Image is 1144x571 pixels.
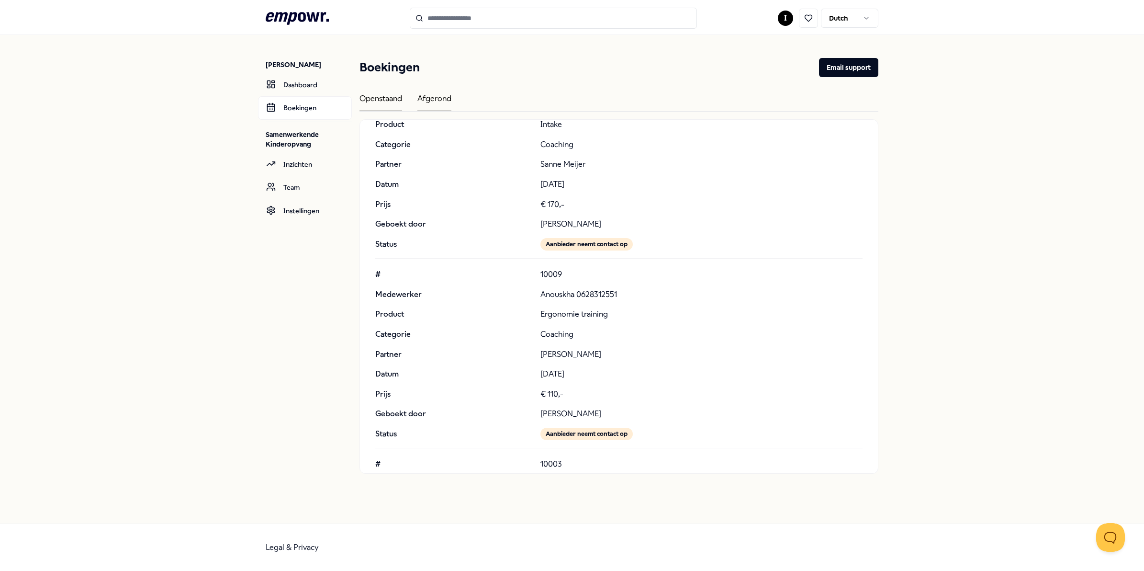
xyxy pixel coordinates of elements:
div: Aanbieder neemt contact op [540,428,633,440]
p: € 170,- [540,198,863,211]
p: Partner [375,158,533,171]
p: 10009 [540,268,863,281]
a: Boekingen [258,96,352,119]
p: Intake [540,118,863,131]
div: Afgerond [417,92,451,111]
input: Search for products, categories or subcategories [410,8,697,29]
p: Ergonomie training [540,308,863,320]
p: # [375,458,533,470]
p: Coaching [540,138,863,151]
button: Email support [819,58,878,77]
p: Anouskha 0628312551 [540,288,863,301]
a: Inzichten [258,153,352,176]
p: Partner [375,348,533,361]
p: Geboekt door [375,408,533,420]
p: Status [375,428,533,440]
p: Categorie [375,328,533,341]
p: [PERSON_NAME] [540,218,863,230]
a: Dashboard [258,73,352,96]
p: Coaching [540,328,863,341]
p: Product [375,308,533,320]
p: Sanne Meijer [540,158,863,171]
h1: Boekingen [359,58,420,77]
p: Categorie [375,138,533,151]
p: Status [375,238,533,251]
div: Openstaand [359,92,402,111]
a: Instellingen [258,199,352,222]
p: Datum [375,368,533,380]
p: [PERSON_NAME] [540,348,863,361]
button: I [778,11,793,26]
p: [PERSON_NAME] [266,60,352,69]
iframe: Help Scout Beacon - Open [1096,523,1125,552]
p: 10003 [540,458,863,470]
p: [DATE] [540,368,863,380]
p: [PERSON_NAME] [540,408,863,420]
p: [DATE] [540,178,863,191]
p: € 110,- [540,388,863,400]
a: Legal & Privacy [266,543,319,552]
p: Medewerker [375,288,533,301]
p: Datum [375,178,533,191]
a: Team [258,176,352,199]
div: Aanbieder neemt contact op [540,238,633,251]
p: Prijs [375,198,533,211]
p: Geboekt door [375,218,533,230]
p: Product [375,118,533,131]
p: # [375,268,533,281]
p: Prijs [375,388,533,400]
p: Samenwerkende Kinderopvang [266,130,352,149]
